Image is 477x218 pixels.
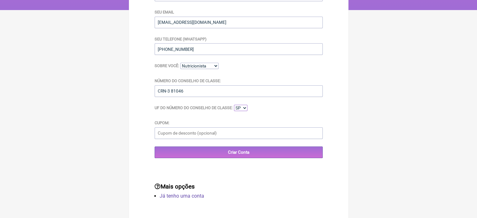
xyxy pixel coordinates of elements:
[155,146,323,158] input: Criar Conta
[160,193,204,199] a: Já tenho uma conta
[155,10,174,14] label: Seu email
[155,78,221,83] label: Número do Conselho de Classe:
[155,85,323,97] input: Seu número de conselho de classe
[155,127,323,139] input: Cupom de desconto (opcional)
[155,120,169,125] label: Cupom:
[155,43,323,55] input: Seu número de telefone para entrarmos em contato
[155,17,323,28] input: Um email para entrarmos em contato
[155,63,179,68] label: Sobre você:
[155,183,323,190] h3: Mais opções
[155,37,206,41] label: Seu telefone (WhatsApp)
[155,105,233,110] label: UF do Número do Conselho de Classe:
